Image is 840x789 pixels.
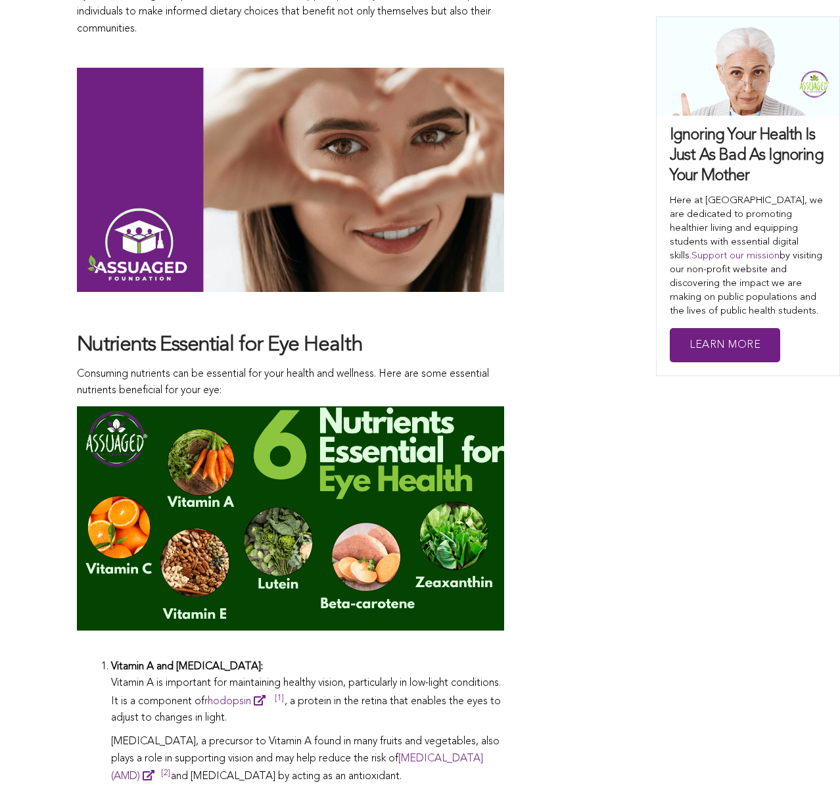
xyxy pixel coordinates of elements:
img: Visionary-Nutrition-1 [77,406,504,631]
sup: [2] [161,769,171,784]
p: Vitamin A is important for maintaining healthy vision, particularly in low-light conditions. It i... [111,675,503,727]
a: rhodopsin [204,696,271,707]
a: Learn More [670,328,780,363]
h2: Nutrients Essential for Eye Health [77,332,504,360]
strong: Vitamin A and [MEDICAL_DATA]: [111,661,263,672]
sup: [1] [275,694,285,709]
p: Consuming nutrients can be essential for your health and wellness. Here are some essential nutrie... [77,366,504,400]
p: [MEDICAL_DATA], a precursor to Vitamin A found in many fruits and vegetables, also plays a role i... [111,734,503,786]
iframe: Chat Widget [774,726,840,789]
img: Visionary-Nutrition [77,68,504,292]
